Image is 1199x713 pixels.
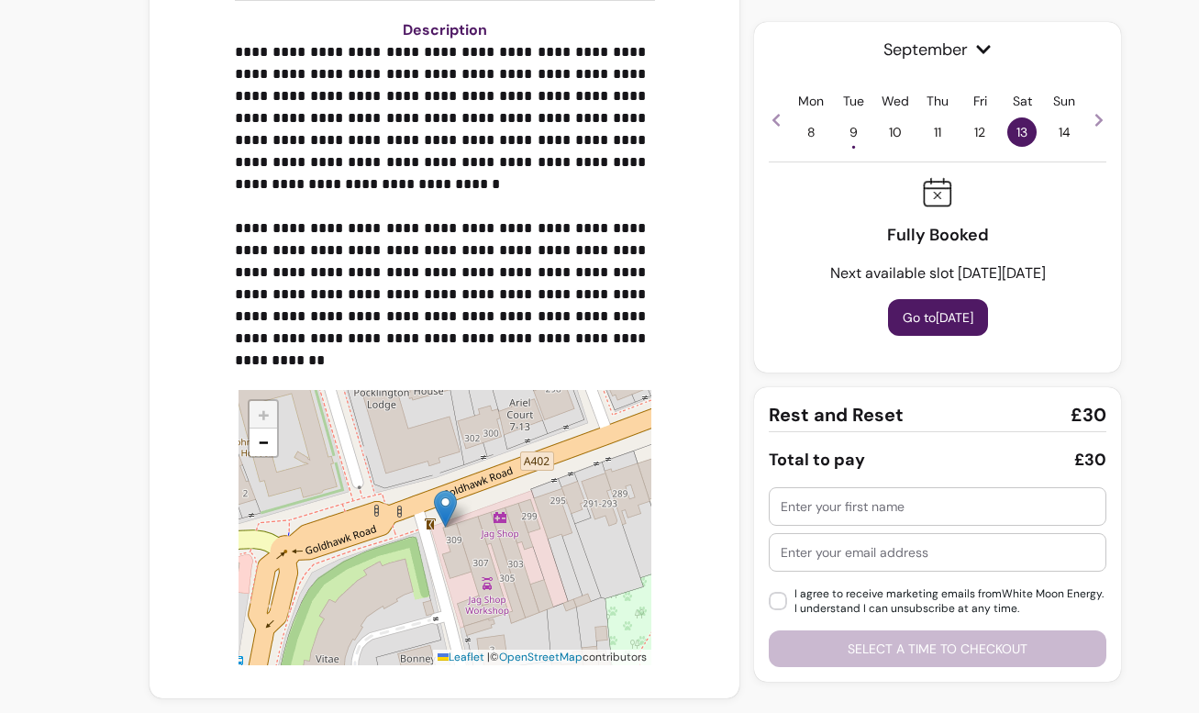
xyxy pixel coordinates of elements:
[973,92,987,110] p: Fri
[965,117,994,147] span: 12
[487,650,490,664] span: |
[927,92,949,110] p: Thu
[838,117,868,147] span: 9
[434,490,457,528] img: White Moon Energy
[769,402,904,428] span: Rest and Reset
[1071,402,1106,428] span: £30
[235,19,655,41] h3: Description
[1013,92,1032,110] p: Sat
[1074,447,1106,473] div: £30
[830,262,1046,284] p: Next available slot [DATE][DATE]
[433,650,651,665] div: © contributors
[923,177,952,207] img: Fully booked icon
[882,92,909,110] p: Wed
[781,543,1094,562] input: Enter your email address
[1049,117,1079,147] span: 14
[1053,92,1075,110] p: Sun
[258,429,270,455] span: −
[769,447,865,473] div: Total to pay
[888,299,988,336] button: Go to[DATE]
[258,401,270,428] span: +
[250,401,277,429] a: Zoom in
[843,92,864,110] p: Tue
[796,117,826,147] span: 8
[887,222,989,248] p: Fully Booked
[250,429,277,456] a: Zoom out
[499,650,583,664] a: OpenStreetMap
[438,650,484,664] a: Leaflet
[781,497,1094,516] input: Enter your first name
[798,92,824,110] p: Mon
[923,117,952,147] span: 11
[1007,117,1037,147] span: 13
[769,37,1106,62] span: September
[881,117,910,147] span: 10
[851,138,856,156] span: •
